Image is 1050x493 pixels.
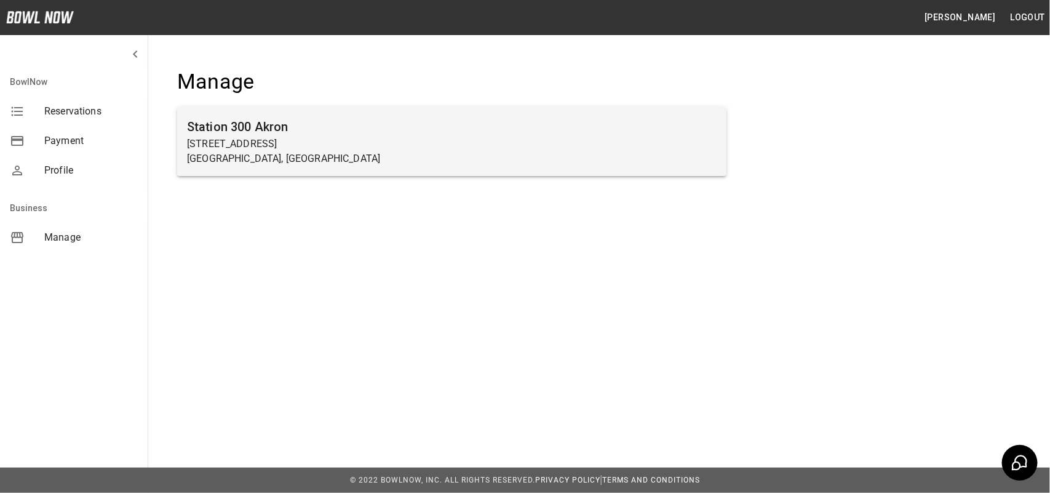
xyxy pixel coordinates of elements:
span: Profile [44,163,138,178]
span: Reservations [44,104,138,119]
span: © 2022 BowlNow, Inc. All Rights Reserved. [350,476,535,484]
span: Manage [44,230,138,245]
span: Payment [44,134,138,148]
h4: Manage [177,69,726,95]
button: Logout [1006,6,1050,29]
a: Terms and Conditions [602,476,700,484]
p: [STREET_ADDRESS] [187,137,717,151]
a: Privacy Policy [535,476,600,484]
button: [PERSON_NAME] [920,6,1000,29]
img: logo [6,11,74,23]
h6: Station 300 Akron [187,117,717,137]
p: [GEOGRAPHIC_DATA], [GEOGRAPHIC_DATA] [187,151,717,166]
